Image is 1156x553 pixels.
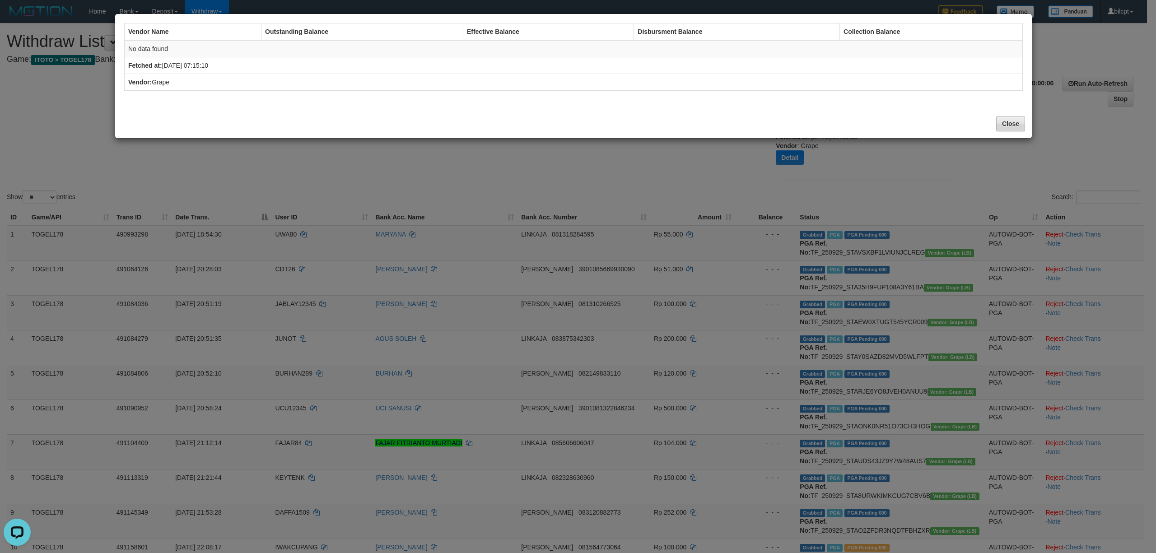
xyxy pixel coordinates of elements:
td: [DATE] 07:15:10 [125,57,1023,74]
button: Open LiveChat chat widget [4,4,31,31]
th: Vendor Name [125,23,261,41]
th: Outstanding Balance [261,23,463,41]
th: Disbursment Balance [634,23,840,41]
button: Close [996,116,1025,131]
th: Collection Balance [840,23,1023,41]
b: Fetched at: [128,62,162,69]
td: Grape [125,74,1023,91]
th: Effective Balance [463,23,634,41]
b: Vendor: [128,79,152,86]
td: No data found [125,40,1023,57]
